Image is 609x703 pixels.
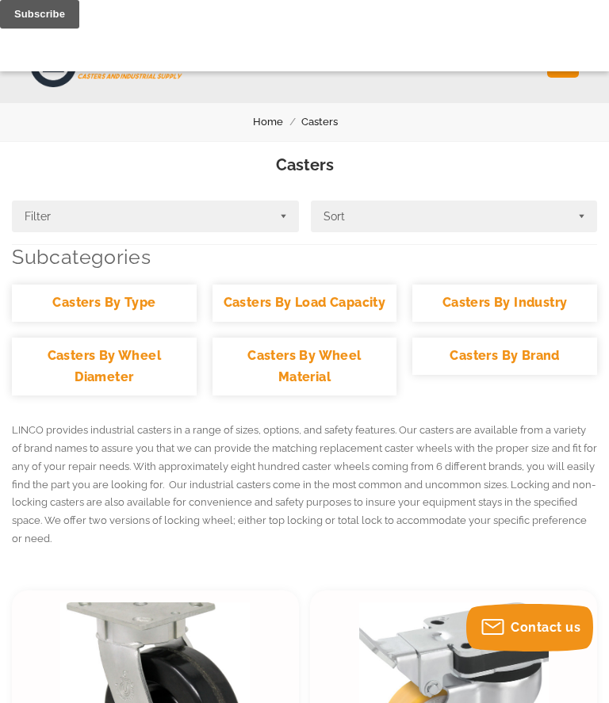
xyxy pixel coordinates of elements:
strong: Sign up and Save 10% On Your Order [178,184,431,200]
button: Filter [12,201,299,232]
a: Casters By Industry [412,285,597,322]
span: Linco Casters & Industrial Supply [223,332,386,345]
h1: Casters [24,154,585,177]
a: Casters By Brand [412,338,597,375]
button: Sort [311,201,598,232]
span: Contact us [511,620,580,635]
a: Home [253,113,301,131]
a: Casters By Wheel Diameter [12,338,197,395]
input: Subscribe [17,285,97,313]
a: Casters [301,113,356,131]
p: LINCO provides industrial casters in a range of sizes, options, and safety features. Our casters ... [12,422,597,548]
a: Casters By Type [12,285,197,322]
label: Email Address [17,218,592,237]
a: Casters By Load Capacity [213,285,397,322]
h3: Subcategories [12,245,597,269]
a: Casters By Wheel Material [213,338,397,395]
button: Contact us [466,604,593,651]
